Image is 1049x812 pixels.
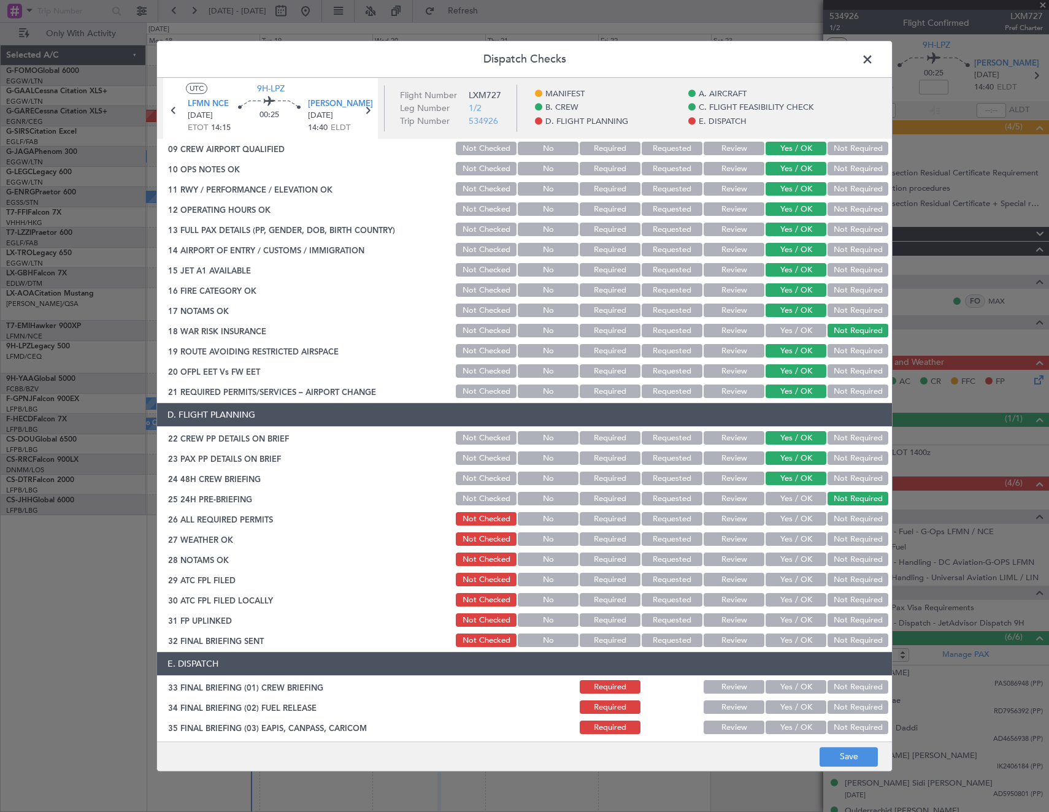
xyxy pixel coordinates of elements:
[766,163,826,176] button: Yes / OK
[828,492,888,506] button: Not Required
[820,747,878,767] button: Save
[766,385,826,399] button: Yes / OK
[766,452,826,465] button: Yes / OK
[828,701,888,714] button: Not Required
[828,243,888,257] button: Not Required
[828,385,888,399] button: Not Required
[828,264,888,277] button: Not Required
[828,183,888,196] button: Not Required
[828,594,888,607] button: Not Required
[766,634,826,648] button: Yes / OK
[828,573,888,587] button: Not Required
[766,183,826,196] button: Yes / OK
[828,345,888,358] button: Not Required
[766,203,826,216] button: Yes / OK
[766,264,826,277] button: Yes / OK
[766,614,826,627] button: Yes / OK
[766,243,826,257] button: Yes / OK
[828,203,888,216] button: Not Required
[828,304,888,318] button: Not Required
[828,163,888,176] button: Not Required
[828,681,888,694] button: Not Required
[766,721,826,735] button: Yes / OK
[828,634,888,648] button: Not Required
[828,533,888,546] button: Not Required
[828,472,888,486] button: Not Required
[766,553,826,567] button: Yes / OK
[766,513,826,526] button: Yes / OK
[766,594,826,607] button: Yes / OK
[828,324,888,338] button: Not Required
[766,492,826,506] button: Yes / OK
[766,304,826,318] button: Yes / OK
[828,614,888,627] button: Not Required
[766,472,826,486] button: Yes / OK
[828,284,888,297] button: Not Required
[766,324,826,338] button: Yes / OK
[766,142,826,156] button: Yes / OK
[766,432,826,445] button: Yes / OK
[828,553,888,567] button: Not Required
[157,41,892,78] header: Dispatch Checks
[766,573,826,587] button: Yes / OK
[766,223,826,237] button: Yes / OK
[766,701,826,714] button: Yes / OK
[828,365,888,378] button: Not Required
[766,681,826,694] button: Yes / OK
[766,365,826,378] button: Yes / OK
[828,223,888,237] button: Not Required
[766,533,826,546] button: Yes / OK
[828,452,888,465] button: Not Required
[828,721,888,735] button: Not Required
[828,513,888,526] button: Not Required
[828,432,888,445] button: Not Required
[828,142,888,156] button: Not Required
[766,284,826,297] button: Yes / OK
[766,345,826,358] button: Yes / OK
